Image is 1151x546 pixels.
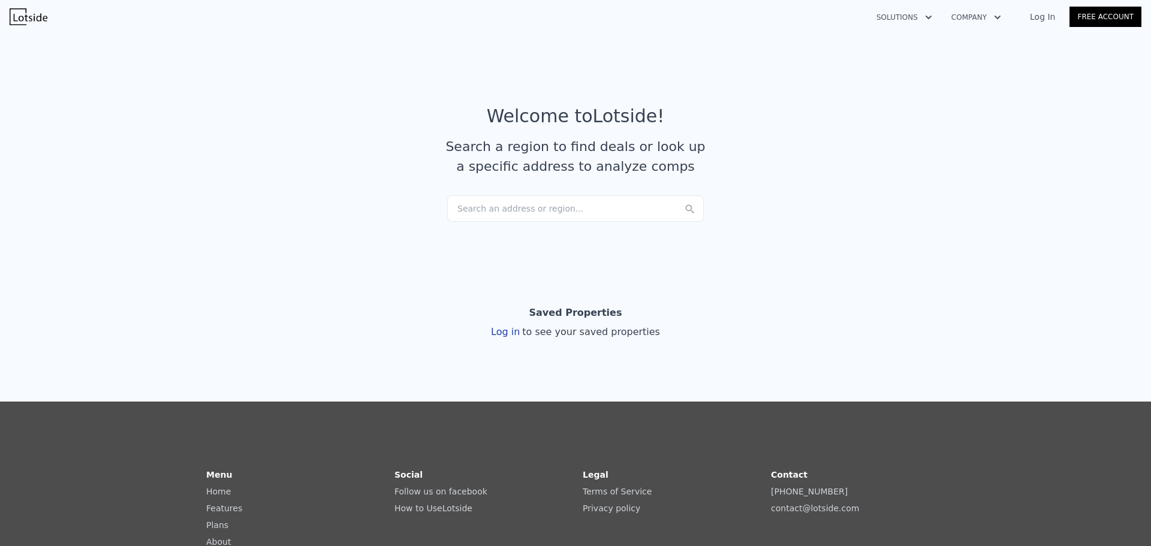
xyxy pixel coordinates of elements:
a: [PHONE_NUMBER] [771,487,848,496]
a: Log In [1016,11,1069,23]
span: to see your saved properties [520,326,660,337]
button: Solutions [867,7,942,28]
div: Log in [491,325,660,339]
div: Search a region to find deals or look up a specific address to analyze comps [441,137,710,176]
a: How to UseLotside [394,503,472,513]
strong: Menu [206,470,232,479]
button: Company [942,7,1011,28]
a: Follow us on facebook [394,487,487,496]
a: Privacy policy [583,503,640,513]
a: Free Account [1069,7,1141,27]
a: Features [206,503,242,513]
strong: Social [394,470,423,479]
a: contact@lotside.com [771,503,859,513]
div: Saved Properties [529,301,622,325]
div: Search an address or region... [447,195,704,222]
a: Terms of Service [583,487,652,496]
strong: Contact [771,470,807,479]
strong: Legal [583,470,608,479]
div: Welcome to Lotside ! [487,105,665,127]
a: Plans [206,520,228,530]
img: Lotside [10,8,47,25]
a: Home [206,487,231,496]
